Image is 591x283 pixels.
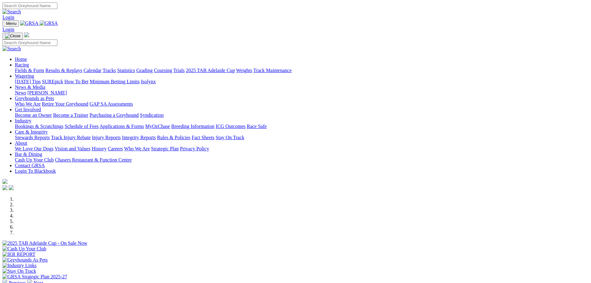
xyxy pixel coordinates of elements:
div: Get Involved [15,112,589,118]
a: Greyhounds as Pets [15,96,54,101]
a: Bookings & Scratchings [15,124,63,129]
img: Cash Up Your Club [2,246,46,252]
a: Industry [15,118,31,123]
button: Toggle navigation [2,20,19,27]
a: SUREpick [42,79,63,84]
a: Chasers Restaurant & Function Centre [55,157,132,162]
div: About [15,146,589,152]
a: Become an Owner [15,112,52,118]
a: Race Safe [247,124,266,129]
img: GRSA [20,21,38,26]
a: Wagering [15,73,34,79]
a: News [15,90,26,95]
a: Rules & Policies [157,135,190,140]
a: Fact Sheets [192,135,214,140]
img: Industry Links [2,263,37,268]
a: Home [15,57,27,62]
img: twitter.svg [9,185,14,190]
a: Vision and Values [55,146,90,151]
button: Toggle navigation [2,33,23,39]
a: Login To Blackbook [15,168,56,174]
img: Search [2,46,21,52]
a: Coursing [154,68,172,73]
a: Who We Are [124,146,150,151]
a: GAP SA Assessments [90,101,133,107]
a: Minimum Betting Limits [90,79,140,84]
a: Contact GRSA [15,163,45,168]
input: Search [2,39,57,46]
a: History [92,146,106,151]
a: Stay On Track [216,135,244,140]
a: Syndication [140,112,163,118]
img: logo-grsa-white.png [24,32,29,37]
div: Care & Integrity [15,135,589,140]
img: Search [2,9,21,15]
a: News & Media [15,84,45,90]
a: Integrity Reports [122,135,156,140]
a: [PERSON_NAME] [27,90,67,95]
a: Weights [236,68,252,73]
a: Statistics [117,68,135,73]
a: Become a Trainer [53,112,88,118]
img: Stay On Track [2,268,36,274]
img: IER REPORT [2,252,35,257]
div: Bar & Dining [15,157,589,163]
img: GRSA [40,21,58,26]
a: Get Involved [15,107,41,112]
a: Injury Reports [92,135,121,140]
a: Track Injury Rebate [51,135,91,140]
a: Retire Your Greyhound [42,101,88,107]
a: Privacy Policy [180,146,209,151]
a: Grading [137,68,153,73]
a: Purchasing a Greyhound [90,112,139,118]
div: Industry [15,124,589,129]
a: Care & Integrity [15,129,48,135]
img: GRSA Strategic Plan 2025-27 [2,274,67,280]
a: Strategic Plan [151,146,179,151]
a: Careers [108,146,123,151]
a: Bar & Dining [15,152,42,157]
a: Racing [15,62,29,67]
a: Who We Are [15,101,41,107]
input: Search [2,2,57,9]
a: We Love Our Dogs [15,146,53,151]
a: Track Maintenance [253,68,292,73]
a: Isolynx [141,79,156,84]
a: Cash Up Your Club [15,157,54,162]
a: Results & Replays [45,68,82,73]
a: Schedule of Fees [65,124,98,129]
a: Tracks [103,68,116,73]
a: How To Bet [65,79,89,84]
img: facebook.svg [2,185,7,190]
img: logo-grsa-white.png [2,179,7,184]
a: Applications & Forms [100,124,144,129]
a: Calendar [83,68,101,73]
img: Greyhounds As Pets [2,257,48,263]
a: MyOzChase [145,124,170,129]
a: Stewards Reports [15,135,50,140]
img: Close [5,34,20,39]
a: Login [2,27,14,32]
a: Trials [173,68,185,73]
a: ICG Outcomes [216,124,245,129]
div: News & Media [15,90,589,96]
a: Login [2,15,14,20]
a: 2025 TAB Adelaide Cup [186,68,235,73]
div: Wagering [15,79,589,84]
img: 2025 TAB Adelaide Cup - On Sale Now [2,240,87,246]
a: Breeding Information [171,124,214,129]
span: Menu [6,21,16,26]
a: Fields & Form [15,68,44,73]
a: [DATE] Tips [15,79,41,84]
div: Racing [15,68,589,73]
a: About [15,140,27,146]
div: Greyhounds as Pets [15,101,589,107]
